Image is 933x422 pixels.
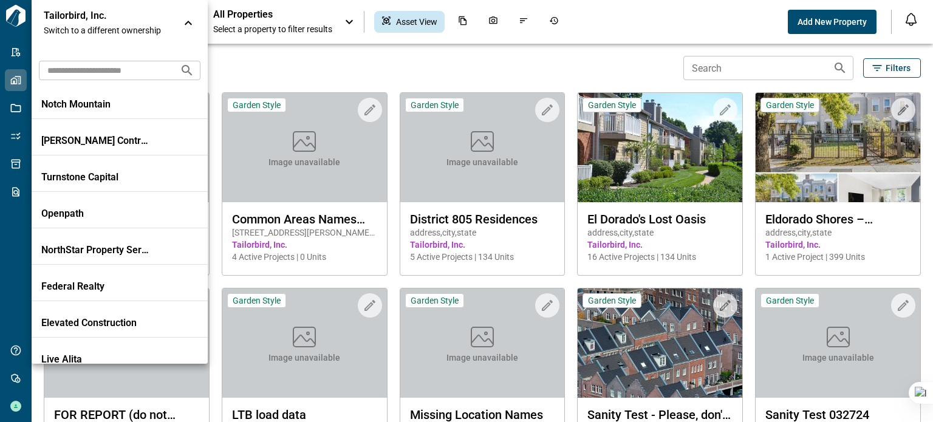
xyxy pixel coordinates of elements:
p: Openpath [41,208,151,220]
p: Notch Mountain [41,98,151,111]
p: Live Alita [41,353,151,366]
p: Elevated Construction [41,317,151,329]
button: Search organizations [175,58,199,83]
p: NorthStar Property Services [41,244,151,256]
p: Federal Realty [41,281,151,293]
p: [PERSON_NAME] Contracting [41,135,151,147]
span: Switch to a different ownership [44,24,171,36]
p: Tailorbird, Inc. [44,10,153,22]
p: Turnstone Capital [41,171,151,183]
